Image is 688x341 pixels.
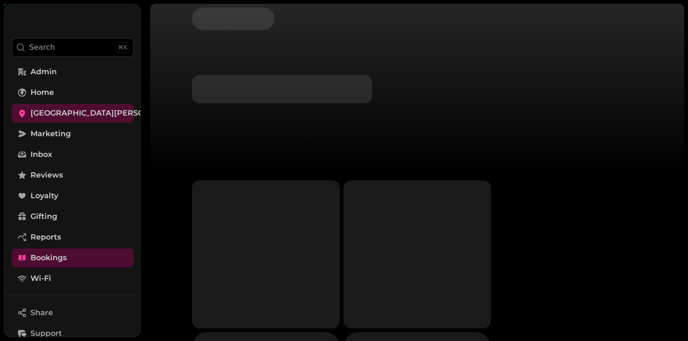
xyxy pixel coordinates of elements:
a: Gifting [12,207,134,226]
span: Reviews [31,170,63,181]
button: Share [12,303,134,322]
span: Share [31,307,53,318]
span: Marketing [31,128,71,139]
div: ⌘K [115,42,130,53]
span: Loyalty [31,190,58,201]
p: Search [29,42,55,53]
span: Bookings [31,252,67,263]
span: Support [31,328,62,339]
span: Wi-Fi [31,273,51,284]
a: Inbox [12,145,134,164]
a: Home [12,83,134,102]
a: Loyalty [12,186,134,205]
span: Reports [31,232,61,243]
span: Admin [31,66,57,77]
span: Home [31,87,54,98]
span: Gifting [31,211,57,222]
a: Marketing [12,124,134,143]
button: Search⌘K [12,38,134,57]
a: Bookings [12,248,134,267]
span: Inbox [31,149,52,160]
a: Reports [12,228,134,247]
a: [GEOGRAPHIC_DATA][PERSON_NAME] [12,104,134,123]
a: Admin [12,62,134,81]
span: [GEOGRAPHIC_DATA][PERSON_NAME] [31,108,181,119]
a: Reviews [12,166,134,185]
a: Wi-Fi [12,269,134,288]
